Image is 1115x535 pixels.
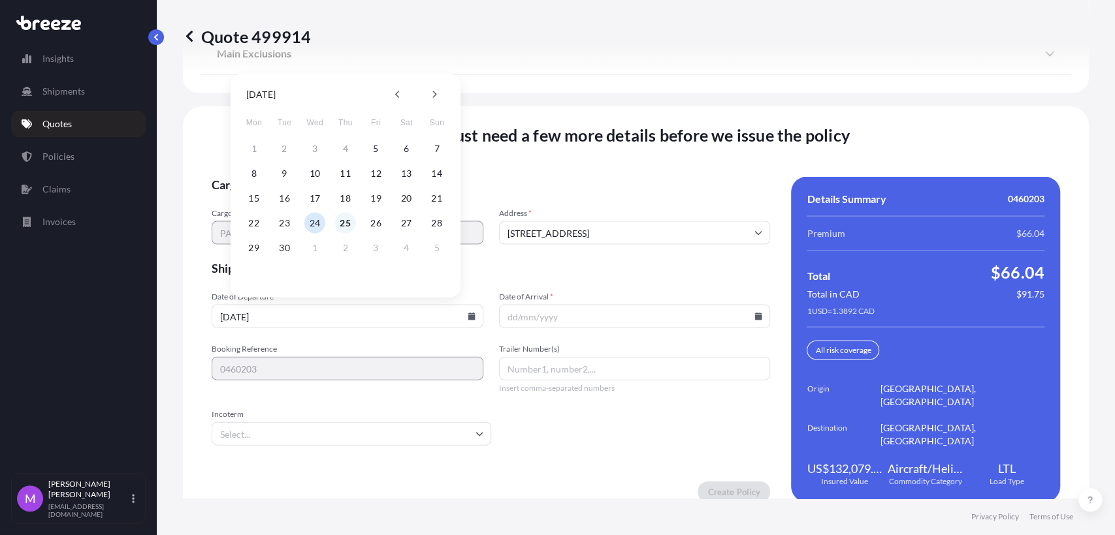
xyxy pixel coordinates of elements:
button: 10 [304,163,325,184]
button: 4 [396,237,417,258]
button: 19 [366,188,387,209]
span: Date of Departure [212,292,483,302]
span: Wednesday [303,110,327,136]
p: Insights [42,52,74,65]
input: dd/mm/yyyy [499,305,771,328]
span: Cargo Owner Details [212,177,770,192]
button: 11 [335,163,356,184]
a: Insights [11,46,146,72]
p: Policies [42,150,74,163]
a: Invoices [11,209,146,235]
span: Incoterm [212,409,491,420]
span: Aircraft/Helicopters: Parts and Accessories, but excluding Aircraft Engines [888,461,963,476]
span: Origin [807,382,880,408]
button: 14 [427,163,447,184]
button: 27 [396,213,417,234]
p: Shipments [42,85,85,98]
span: Insert comma-separated numbers [499,383,771,393]
p: Quote 499914 [183,26,311,47]
span: Insured Value [821,476,868,487]
p: [PERSON_NAME] [PERSON_NAME] [48,479,129,500]
span: Sunday [425,110,449,136]
button: Create Policy [698,481,770,502]
button: 29 [244,237,265,258]
button: 3 [366,237,387,258]
span: LTL [998,461,1016,476]
a: Policies [11,144,146,170]
button: 25 [335,213,356,234]
input: Number1, number2,... [499,357,771,380]
span: $91.75 [1016,288,1044,301]
span: $66.04 [1016,227,1044,240]
p: Invoices [42,215,76,228]
span: Saturday [395,110,418,136]
button: 5 [366,138,387,159]
span: [GEOGRAPHIC_DATA], [GEOGRAPHIC_DATA] [880,421,1044,448]
span: Tuesday [273,110,297,136]
input: Cargo owner address [499,221,771,245]
span: 0460203 [1008,192,1044,206]
button: 24 [304,213,325,234]
input: dd/mm/yyyy [212,305,483,328]
input: Your internal reference [212,357,483,380]
button: 26 [366,213,387,234]
span: Total [807,269,830,283]
button: 1 [304,237,325,258]
span: We just need a few more details before we issue the policy [422,125,850,145]
button: 7 [427,138,447,159]
button: 2 [335,237,356,258]
a: Privacy Policy [971,512,1019,522]
span: Destination [807,421,880,448]
p: Create Policy [708,485,760,498]
a: Terms of Use [1029,512,1073,522]
div: All risk coverage [807,341,879,360]
a: Claims [11,176,146,202]
p: [EMAIL_ADDRESS][DOMAIN_NAME] [48,502,129,518]
span: Cargo Owner Name [212,208,483,219]
span: Monday [242,110,266,136]
span: Address [499,208,771,219]
span: 1 USD = 1.3892 CAD [807,306,874,316]
a: Shipments [11,78,146,104]
p: Claims [42,183,71,196]
span: $66.04 [991,262,1044,283]
span: [GEOGRAPHIC_DATA], [GEOGRAPHIC_DATA] [880,382,1044,408]
span: Friday [364,110,388,136]
button: 8 [244,163,265,184]
button: 30 [274,237,295,258]
button: 22 [244,213,265,234]
button: 17 [304,188,325,209]
span: Details Summary [807,192,886,206]
button: 13 [396,163,417,184]
span: Thursday [334,110,357,136]
span: Date of Arrival [499,292,771,302]
button: 5 [427,237,447,258]
span: Premium [807,227,845,240]
span: Shipment details [212,260,770,276]
span: Booking Reference [212,344,483,354]
button: 20 [396,188,417,209]
a: Quotes [11,111,146,137]
span: Trailer Number(s) [499,344,771,354]
input: Select... [212,422,491,446]
button: 23 [274,213,295,234]
span: M [25,492,36,505]
button: 16 [274,188,295,209]
span: Total in CAD [807,288,859,301]
button: 12 [366,163,387,184]
button: 15 [244,188,265,209]
span: US$132,079.20 [807,461,882,476]
div: [DATE] [246,87,276,102]
button: 6 [396,138,417,159]
button: 28 [427,213,447,234]
button: 21 [427,188,447,209]
button: 18 [335,188,356,209]
button: 9 [274,163,295,184]
p: Quotes [42,117,72,130]
span: Load Type [990,476,1024,487]
span: Commodity Category [889,476,962,487]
